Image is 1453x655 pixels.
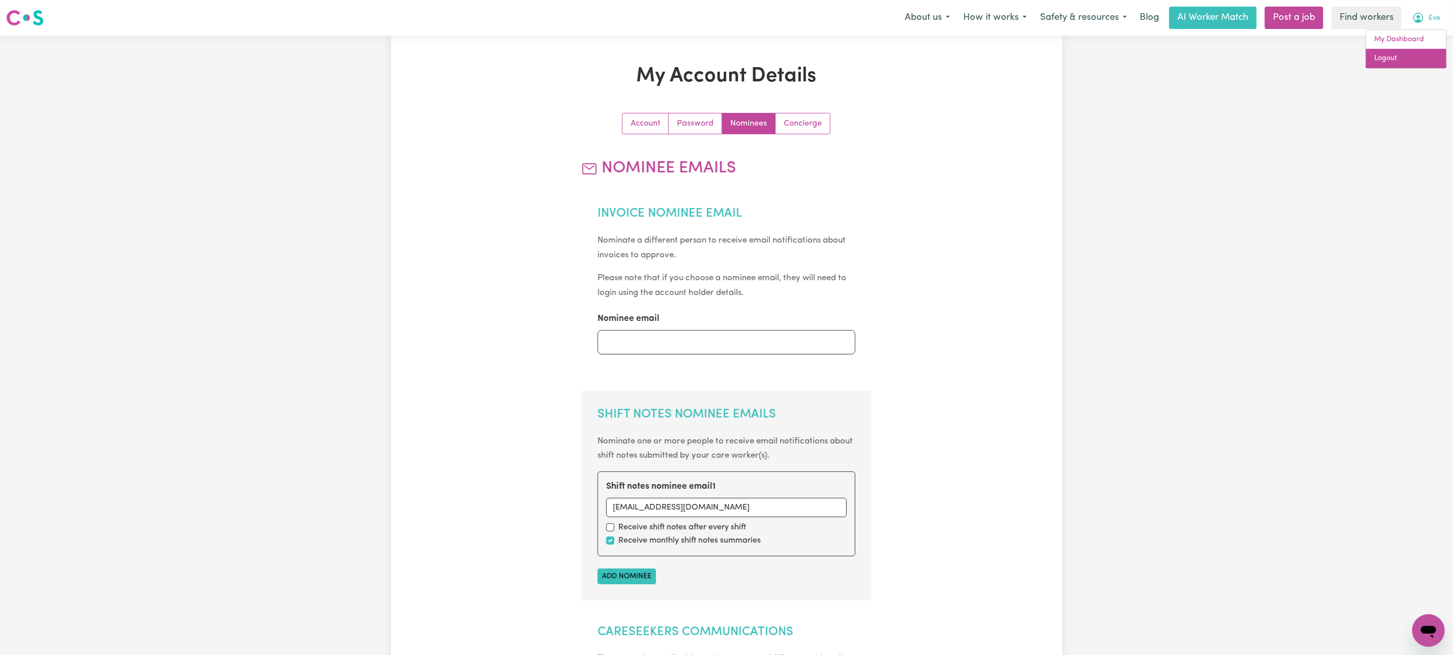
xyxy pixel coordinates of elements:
[1406,7,1447,28] button: My Account
[598,236,846,259] small: Nominate a different person to receive email notifications about invoices to approve.
[581,159,872,178] h2: Nominee Emails
[1366,30,1446,49] a: My Dashboard
[1366,29,1447,69] div: My Account
[598,312,660,325] label: Nominee email
[598,437,853,460] small: Nominate one or more people to receive email notifications about shift notes submitted by your ca...
[6,9,44,27] img: Careseekers logo
[1412,614,1445,647] iframe: Button to launch messaging window, conversation in progress
[1429,13,1440,24] span: Eve
[1331,7,1402,29] a: Find workers
[1366,49,1446,68] a: Logout
[598,625,855,640] h2: Careseekers Communications
[6,6,44,29] a: Careseekers logo
[1265,7,1323,29] a: Post a job
[957,7,1033,28] button: How it works
[598,569,656,584] button: Add nominee
[776,113,830,134] a: Update account manager
[618,534,761,547] label: Receive monthly shift notes summaries
[598,206,855,221] h2: Invoice Nominee Email
[898,7,957,28] button: About us
[618,521,746,533] label: Receive shift notes after every shift
[669,113,722,134] a: Update your password
[598,274,846,297] small: Please note that if you choose a nominee email, they will need to login using the account holder ...
[598,407,855,422] h2: Shift Notes Nominee Emails
[1134,7,1165,29] a: Blog
[622,113,669,134] a: Update your account
[509,64,944,88] h1: My Account Details
[722,113,776,134] a: Update your nominees
[1169,7,1257,29] a: AI Worker Match
[606,480,716,493] label: Shift notes nominee email 1
[1033,7,1134,28] button: Safety & resources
